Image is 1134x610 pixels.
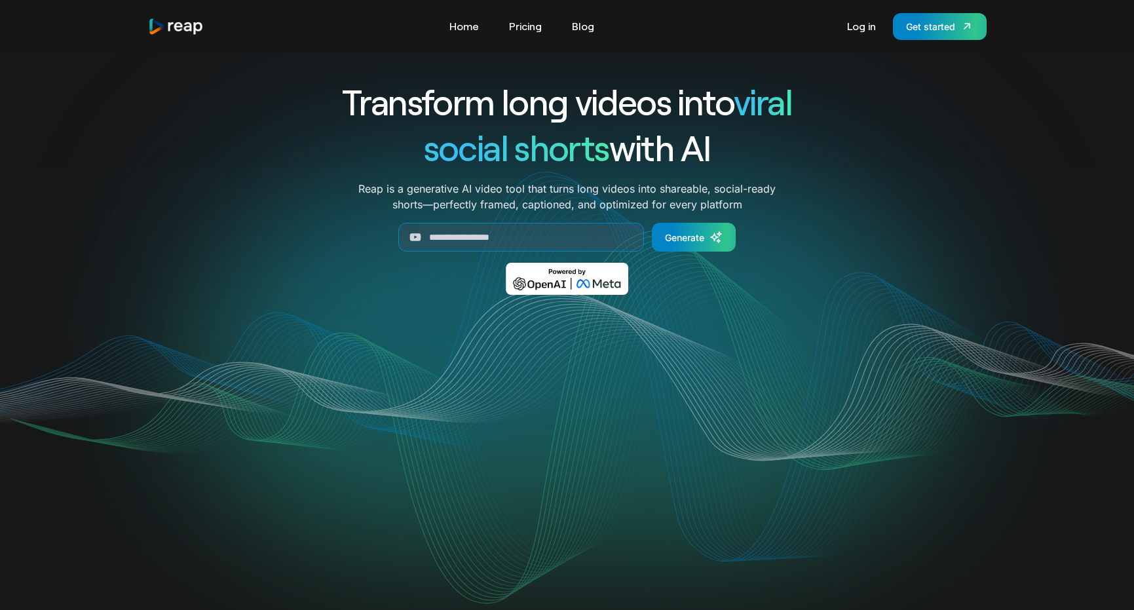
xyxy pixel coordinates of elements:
a: home [148,18,204,35]
img: Powered by OpenAI & Meta [506,263,628,295]
a: Log in [841,16,882,37]
div: Generate [665,231,704,244]
p: Reap is a generative AI video tool that turns long videos into shareable, social-ready shorts—per... [358,181,776,212]
h1: Transform long videos into [295,79,840,124]
a: Home [443,16,485,37]
a: Get started [893,13,987,40]
div: Get started [906,20,955,33]
a: Generate [652,223,736,252]
form: Generate Form [295,223,840,252]
img: reap logo [148,18,204,35]
span: viral [734,80,792,123]
a: Pricing [502,16,548,37]
h1: with AI [295,124,840,170]
span: social shorts [424,126,609,168]
a: Blog [565,16,601,37]
video: Your browser does not support the video tag. [303,314,831,578]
